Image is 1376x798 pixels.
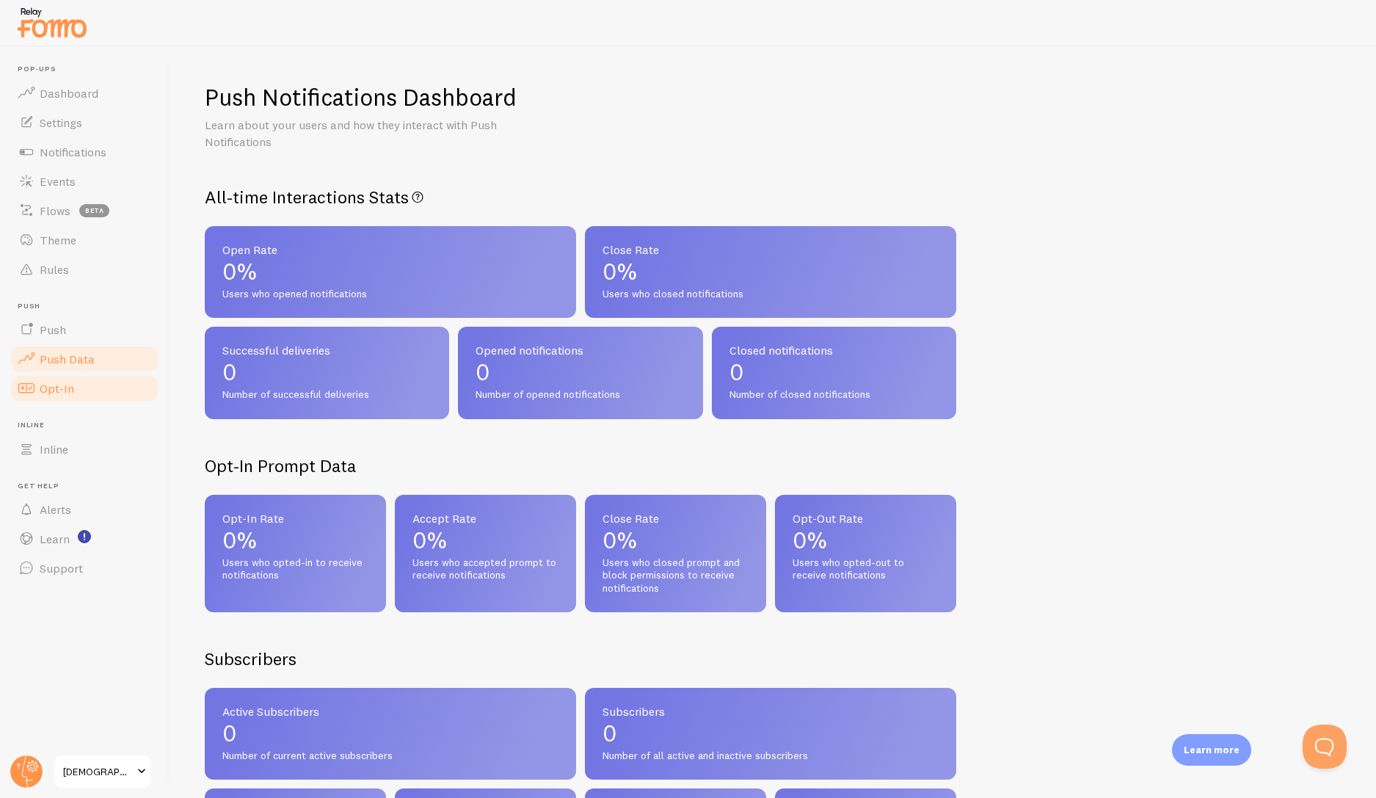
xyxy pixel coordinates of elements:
[18,302,160,311] span: Push
[9,344,160,374] a: Push Data
[9,108,160,137] a: Settings
[412,556,558,582] span: Users who accepted prompt to receive notifications
[205,82,517,112] h1: Push Notifications Dashboard
[205,648,296,670] h2: Subscribers
[1184,743,1240,757] p: Learn more
[40,262,69,277] span: Rules
[9,225,160,255] a: Theme
[222,529,368,552] p: 0%
[603,260,939,283] p: 0%
[603,556,749,595] span: Users who closed prompt and block permissions to receive notifications
[9,524,160,554] a: Learn
[222,288,558,301] span: Users who opened notifications
[603,288,939,301] span: Users who closed notifications
[9,554,160,583] a: Support
[603,529,749,552] p: 0%
[9,167,160,196] a: Events
[40,502,71,517] span: Alerts
[205,186,956,208] h2: All-time Interactions Stats
[222,344,432,356] span: Successful deliveries
[40,532,70,546] span: Learn
[40,174,76,189] span: Events
[222,750,558,763] span: Number of current active subscribers
[222,512,368,524] span: Opt-In Rate
[476,360,685,384] p: 0
[9,374,160,403] a: Opt-In
[9,495,160,524] a: Alerts
[40,203,70,218] span: Flows
[222,388,432,402] span: Number of successful deliveries
[9,137,160,167] a: Notifications
[729,388,939,402] span: Number of closed notifications
[222,722,558,745] p: 0
[53,754,152,789] a: [DEMOGRAPHIC_DATA] Apparel Company
[603,244,939,255] span: Close Rate
[603,705,939,717] span: Subscribers
[40,86,98,101] span: Dashboard
[222,556,368,582] span: Users who opted-in to receive notifications
[1303,725,1347,769] iframe: Help Scout Beacon - Open
[40,322,66,337] span: Push
[63,763,133,780] span: [DEMOGRAPHIC_DATA] Apparel Company
[9,435,160,464] a: Inline
[729,360,939,384] p: 0
[15,4,89,41] img: fomo-relay-logo-orange.svg
[9,255,160,284] a: Rules
[412,529,558,552] p: 0%
[603,512,749,524] span: Close Rate
[222,244,558,255] span: Open Rate
[476,344,685,356] span: Opened notifications
[793,512,939,524] span: Opt-Out Rate
[476,388,685,402] span: Number of opened notifications
[18,421,160,430] span: Inline
[9,196,160,225] a: Flows beta
[205,454,956,477] h2: Opt-In Prompt Data
[603,750,939,763] span: Number of all active and inactive subscribers
[40,561,83,576] span: Support
[79,204,109,217] span: beta
[205,117,557,150] p: Learn about your users and how they interact with Push Notifications
[40,145,106,159] span: Notifications
[78,530,91,543] svg: <p>Watch New Feature Tutorials!</p>
[40,115,82,130] span: Settings
[729,344,939,356] span: Closed notifications
[9,79,160,108] a: Dashboard
[1172,734,1251,766] div: Learn more
[9,315,160,344] a: Push
[222,705,558,717] span: Active Subscribers
[793,556,939,582] span: Users who opted-out to receive notifications
[222,360,432,384] p: 0
[40,233,76,247] span: Theme
[18,65,160,74] span: Pop-ups
[793,529,939,552] p: 0%
[40,442,68,457] span: Inline
[18,482,160,491] span: Get Help
[603,722,939,745] p: 0
[40,381,74,396] span: Opt-In
[222,260,558,283] p: 0%
[412,512,558,524] span: Accept Rate
[40,352,95,366] span: Push Data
